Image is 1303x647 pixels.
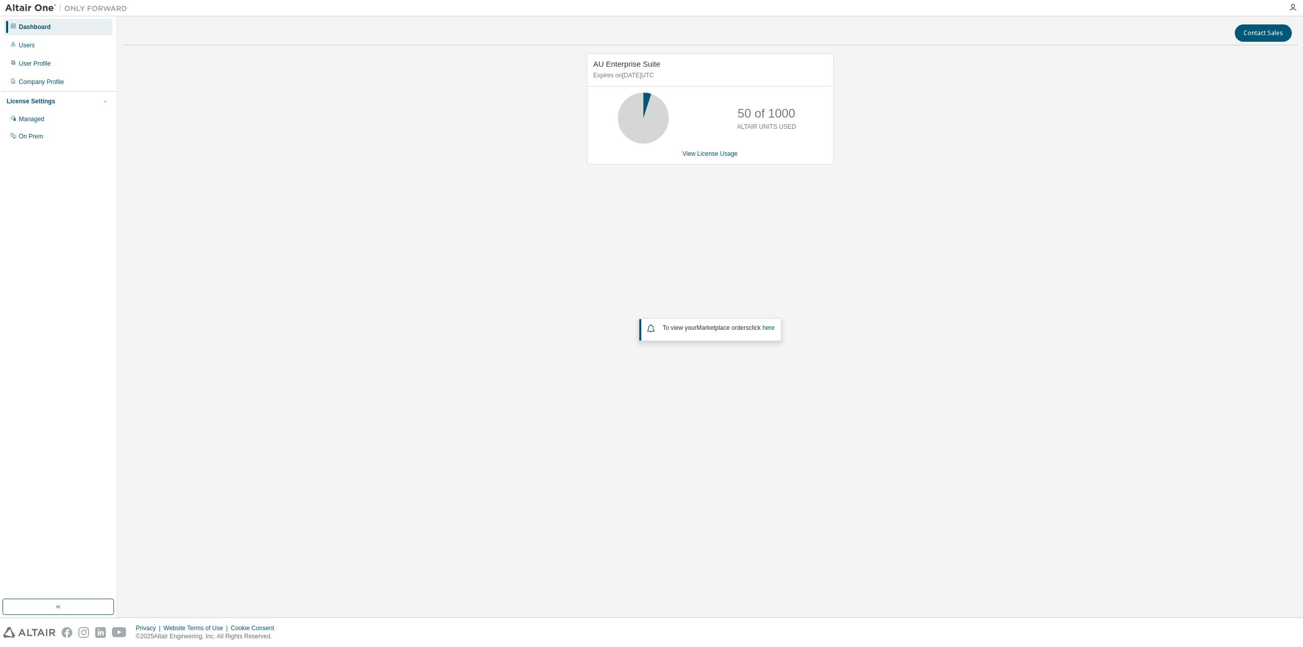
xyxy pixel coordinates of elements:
[737,123,796,131] p: ALTAIR UNITS USED
[663,324,775,331] span: To view your click
[19,78,64,86] div: Company Profile
[62,627,72,638] img: facebook.svg
[19,60,51,68] div: User Profile
[697,324,749,331] em: Marketplace orders
[95,627,106,638] img: linkedin.svg
[7,97,55,105] div: License Settings
[762,324,775,331] a: here
[19,23,51,31] div: Dashboard
[136,624,163,632] div: Privacy
[19,115,44,123] div: Managed
[5,3,132,13] img: Altair One
[593,60,661,68] span: AU Enterprise Suite
[738,105,795,122] p: 50 of 1000
[683,150,738,157] a: View License Usage
[112,627,127,638] img: youtube.svg
[19,41,35,49] div: Users
[78,627,89,638] img: instagram.svg
[3,627,55,638] img: altair_logo.svg
[19,132,43,140] div: On Prem
[163,624,231,632] div: Website Terms of Use
[231,624,280,632] div: Cookie Consent
[136,632,280,641] p: © 2025 Altair Engineering, Inc. All Rights Reserved.
[1235,24,1292,42] button: Contact Sales
[593,71,825,80] p: Expires on [DATE] UTC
